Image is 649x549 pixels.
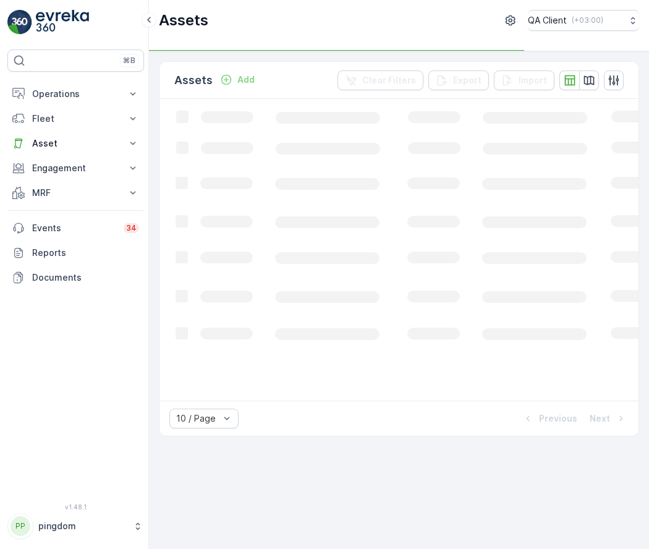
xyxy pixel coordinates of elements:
p: ( +03:00 ) [572,15,603,25]
p: Events [32,222,116,234]
p: Operations [32,88,119,100]
span: v 1.48.1 [7,503,144,511]
button: MRF [7,181,144,205]
p: Assets [174,72,213,89]
a: Events34 [7,216,144,240]
p: QA Client [528,14,567,27]
button: Engagement [7,156,144,181]
a: Reports [7,240,144,265]
button: Export [428,70,489,90]
p: pingdom [38,520,127,532]
button: Next [588,411,629,426]
p: 34 [126,223,137,233]
p: Reports [32,247,139,259]
a: Documents [7,265,144,290]
p: Fleet [32,113,119,125]
p: Engagement [32,162,119,174]
button: Add [215,72,260,87]
p: Asset [32,137,119,150]
p: ⌘B [123,56,135,66]
button: Asset [7,131,144,156]
p: Export [453,74,481,87]
p: MRF [32,187,119,199]
button: Previous [520,411,579,426]
p: Import [519,74,547,87]
button: QA Client(+03:00) [528,10,639,31]
p: Add [237,74,255,86]
button: Operations [7,82,144,106]
div: PP [11,516,30,536]
button: Import [494,70,554,90]
img: logo_light-DOdMpM7g.png [36,10,89,35]
button: Fleet [7,106,144,131]
p: Documents [32,271,139,284]
p: Previous [539,412,577,425]
button: Clear Filters [337,70,423,90]
p: Clear Filters [362,74,416,87]
img: logo [7,10,32,35]
p: Assets [159,11,208,30]
p: Next [590,412,610,425]
button: PPpingdom [7,513,144,539]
